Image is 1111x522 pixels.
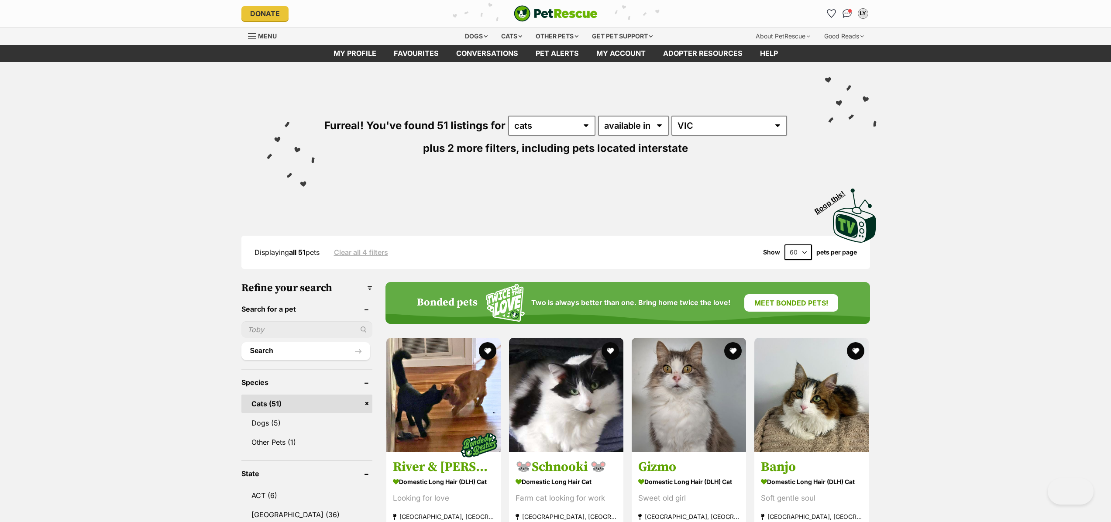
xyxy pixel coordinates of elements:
strong: Domestic Long Hair Cat [516,475,617,488]
span: including pets located interstate [522,142,688,155]
h3: Refine your search [241,282,372,294]
img: logo-cat-932fe2b9b8326f06289b0f2fb663e598f794de774fb13d1741a6617ecf9a85b4.svg [514,5,598,22]
span: plus 2 more filters, [423,142,519,155]
div: Cats [495,27,528,45]
span: Boop this! [813,184,853,215]
iframe: Help Scout Beacon - Open [1048,478,1094,505]
a: Meet bonded pets! [744,294,838,312]
img: Gizmo - Domestic Long Hair (DLH) Cat [632,338,746,452]
img: Squiggle [486,284,525,322]
div: Good Reads [818,27,870,45]
div: Other pets [530,27,585,45]
header: Species [241,378,372,386]
div: Looking for love [393,492,494,504]
a: Menu [248,27,283,43]
img: chat-41dd97257d64d25036548639549fe6c8038ab92f7586957e7f3b1b290dea8141.svg [843,9,852,18]
button: My account [856,7,870,21]
a: ACT (6) [241,486,372,505]
img: River & Genevieve - Domestic Long Hair (DLH) Cat [386,338,501,452]
label: pets per page [816,249,857,256]
strong: all 51 [289,248,306,257]
a: Dogs (5) [241,414,372,432]
span: Furreal! You've found 51 listings for [324,119,506,132]
div: Soft gentle soul [761,492,862,504]
button: favourite [479,342,496,360]
header: Search for a pet [241,305,372,313]
h3: Gizmo [638,459,740,475]
span: Menu [258,32,277,40]
img: bonded besties [457,423,501,467]
a: Favourites [385,45,447,62]
a: Pet alerts [527,45,588,62]
div: Farm cat looking for work [516,492,617,504]
button: favourite [724,342,742,360]
div: Sweet old girl [638,492,740,504]
span: Displaying pets [255,248,320,257]
span: Show [763,249,780,256]
img: PetRescue TV logo [833,189,877,243]
a: Other Pets (1) [241,433,372,451]
input: Toby [241,321,372,338]
header: State [241,470,372,477]
button: Search [241,342,370,360]
a: Donate [241,6,289,21]
h4: Bonded pets [417,297,478,309]
strong: Domestic Long Hair (DLH) Cat [761,475,862,488]
strong: Domestic Long Hair (DLH) Cat [393,475,494,488]
div: Get pet support [586,27,659,45]
a: Favourites [825,7,839,21]
a: My account [588,45,654,62]
h3: Banjo [761,459,862,475]
a: Conversations [840,7,854,21]
strong: Domestic Long Hair (DLH) Cat [638,475,740,488]
a: PetRescue [514,5,598,22]
a: Cats (51) [241,395,372,413]
img: Banjo - Domestic Long Hair (DLH) Cat [754,338,869,452]
h3: 🐭Schnooki 🐭 [516,459,617,475]
span: Two is always better than one. Bring home twice the love! [531,299,730,307]
a: Help [751,45,787,62]
a: Clear all 4 filters [334,248,388,256]
h3: River & [PERSON_NAME] [393,459,494,475]
div: LY [859,9,867,18]
div: About PetRescue [750,27,816,45]
a: Boop this! [833,181,877,244]
a: My profile [325,45,385,62]
button: favourite [602,342,619,360]
a: Adopter resources [654,45,751,62]
ul: Account quick links [825,7,870,21]
a: conversations [447,45,527,62]
button: favourite [847,342,865,360]
img: 🐭Schnooki 🐭 - Domestic Long Hair Cat [509,338,623,452]
div: Dogs [459,27,494,45]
